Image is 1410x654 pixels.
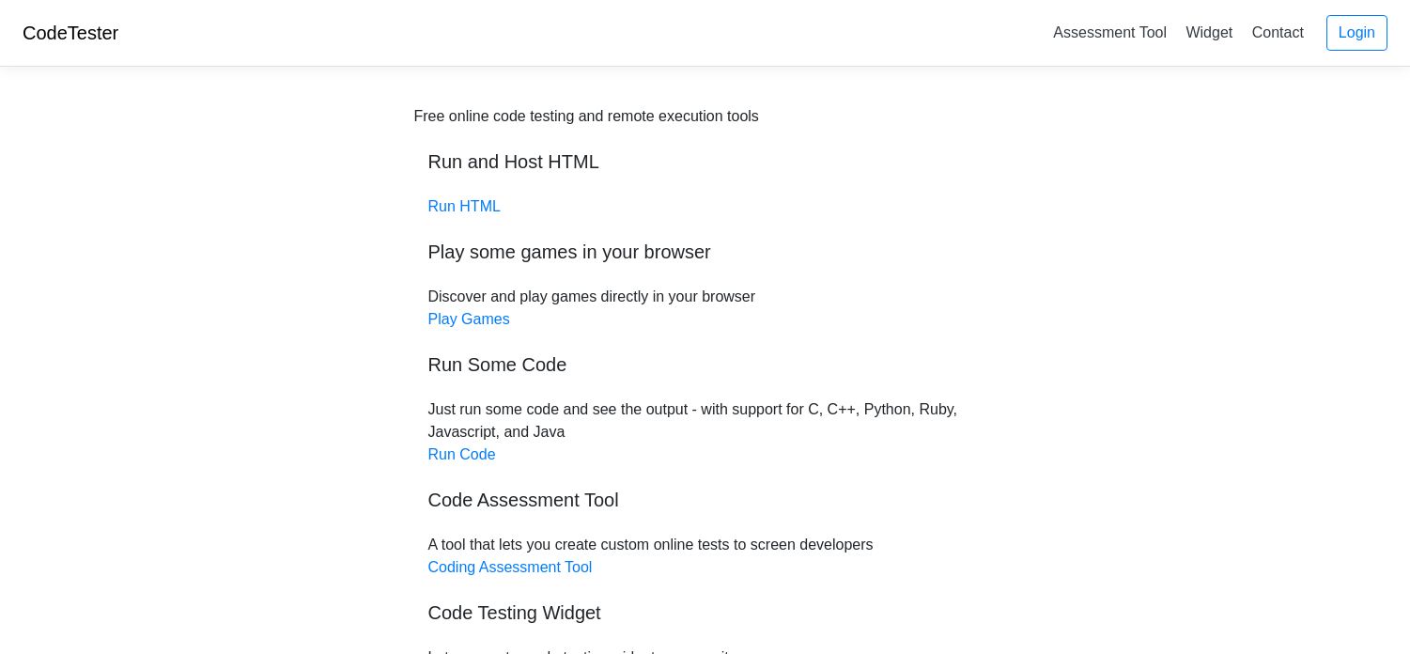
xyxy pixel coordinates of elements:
a: Run HTML [428,198,501,214]
a: Assessment Tool [1046,17,1174,48]
h5: Run Some Code [428,353,983,376]
a: Run Code [428,446,496,462]
a: Login [1326,15,1387,51]
a: Contact [1245,17,1311,48]
a: Coding Assessment Tool [428,559,593,575]
a: Widget [1178,17,1240,48]
a: CodeTester [23,23,118,43]
h5: Run and Host HTML [428,150,983,173]
h5: Code Assessment Tool [428,489,983,511]
div: Free online code testing and remote execution tools [414,105,759,128]
a: Play Games [428,311,510,327]
h5: Play some games in your browser [428,241,983,263]
h5: Code Testing Widget [428,601,983,624]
